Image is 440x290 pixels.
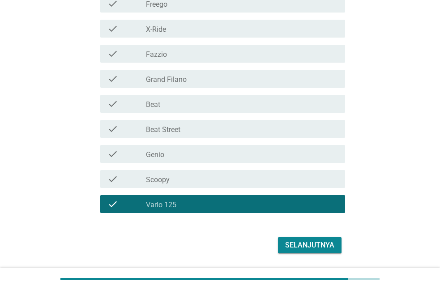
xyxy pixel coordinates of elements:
button: Selanjutnya [278,237,342,253]
div: Selanjutnya [285,240,334,251]
i: check [107,149,118,159]
label: Fazzio [146,50,167,59]
label: Vario 125 [146,200,176,209]
i: check [107,98,118,109]
label: X-Ride [146,25,166,34]
label: Genio [146,150,164,159]
i: check [107,73,118,84]
i: check [107,199,118,209]
i: check [107,23,118,34]
label: Scoopy [146,175,170,184]
label: Grand Filano [146,75,187,84]
i: check [107,174,118,184]
label: Beat Street [146,125,180,134]
label: Beat [146,100,160,109]
i: check [107,48,118,59]
i: check [107,124,118,134]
